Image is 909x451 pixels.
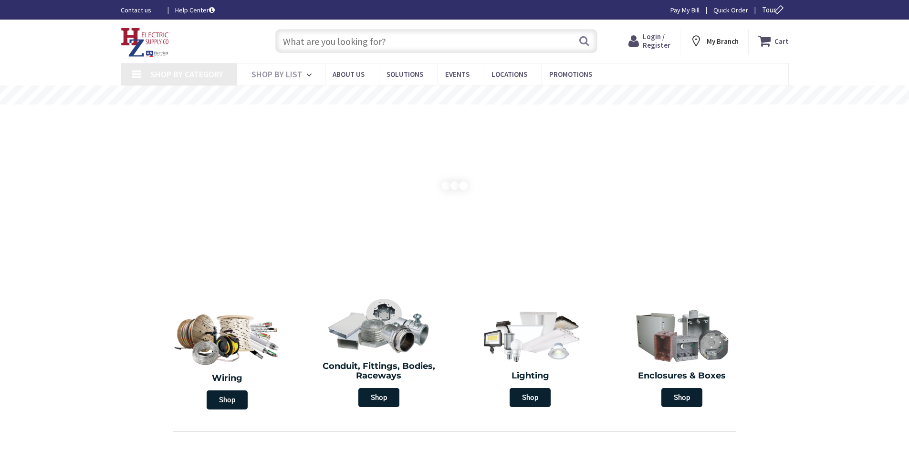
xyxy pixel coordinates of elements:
span: Login / Register [643,32,670,50]
span: Shop By Category [150,69,223,80]
a: Cart [758,32,789,50]
a: Conduit, Fittings, Bodies, Raceways Shop [305,293,452,412]
rs-layer: Free Same Day Pickup at 8 Locations [371,90,540,101]
span: Tour [762,5,786,14]
a: Login / Register [628,32,670,50]
span: Shop [661,388,702,407]
a: Enclosures & Boxes Shop [608,303,755,412]
span: Shop [510,388,551,407]
input: What are you looking for? [275,29,597,53]
div: My Branch [690,32,739,50]
span: Solutions [387,70,423,79]
span: Shop [207,390,248,409]
span: Events [445,70,470,79]
span: Promotions [549,70,592,79]
a: Help Center [175,5,215,15]
img: HZ Electric Supply [121,28,169,57]
strong: Cart [774,32,789,50]
span: Shop By List [251,69,303,80]
strong: My Branch [707,37,739,46]
a: Contact us [121,5,160,15]
span: Locations [491,70,527,79]
a: Lighting Shop [457,303,604,412]
a: Wiring Shop [152,303,303,414]
h2: Conduit, Fittings, Bodies, Raceways [310,362,448,381]
a: Pay My Bill [670,5,700,15]
h2: Wiring [157,374,299,383]
h2: Enclosures & Boxes [613,371,751,381]
a: Quick Order [713,5,748,15]
span: Shop [358,388,399,407]
h2: Lighting [462,371,599,381]
span: About Us [333,70,365,79]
